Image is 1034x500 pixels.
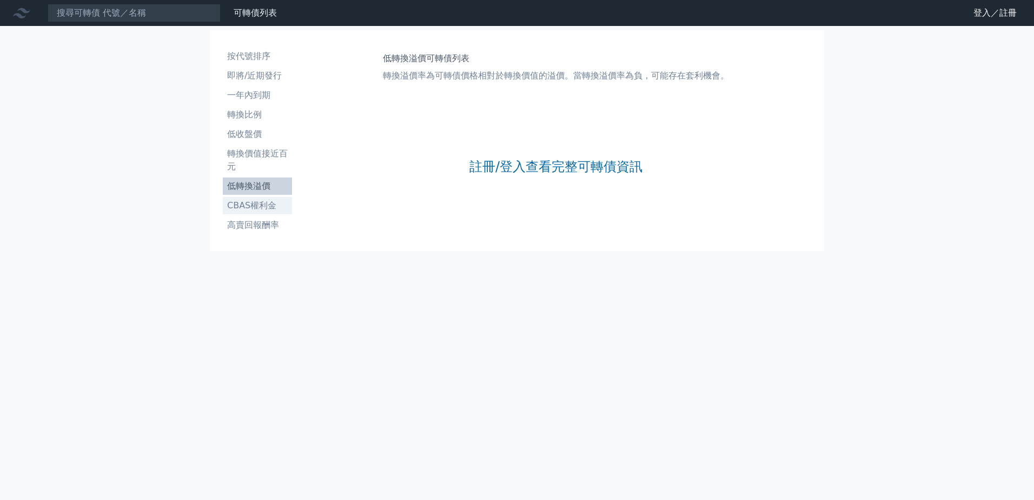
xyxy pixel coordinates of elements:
li: CBAS權利金 [223,199,292,212]
a: 低轉換溢價 [223,177,292,195]
a: 高賣回報酬率 [223,216,292,234]
li: 按代號排序 [223,50,292,63]
a: 可轉債列表 [234,8,277,18]
a: CBAS權利金 [223,197,292,214]
input: 搜尋可轉債 代號／名稱 [48,4,221,22]
a: 低收盤價 [223,126,292,143]
a: 轉換比例 [223,106,292,123]
li: 轉換價值接近百元 [223,147,292,173]
a: 即將/近期發行 [223,67,292,84]
li: 一年內到期 [223,89,292,102]
li: 轉換比例 [223,108,292,121]
li: 即將/近期發行 [223,69,292,82]
a: 一年內到期 [223,87,292,104]
p: 轉換溢價率為可轉債價格相對於轉換價值的溢價。當轉換溢價率為負，可能存在套利機會。 [383,69,729,82]
li: 低收盤價 [223,128,292,141]
li: 低轉換溢價 [223,180,292,193]
a: 按代號排序 [223,48,292,65]
a: 註冊/登入查看完整可轉債資訊 [469,158,642,175]
a: 登入／註冊 [965,4,1025,22]
li: 高賣回報酬率 [223,219,292,232]
h1: 低轉換溢價可轉債列表 [383,52,729,65]
a: 轉換價值接近百元 [223,145,292,175]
